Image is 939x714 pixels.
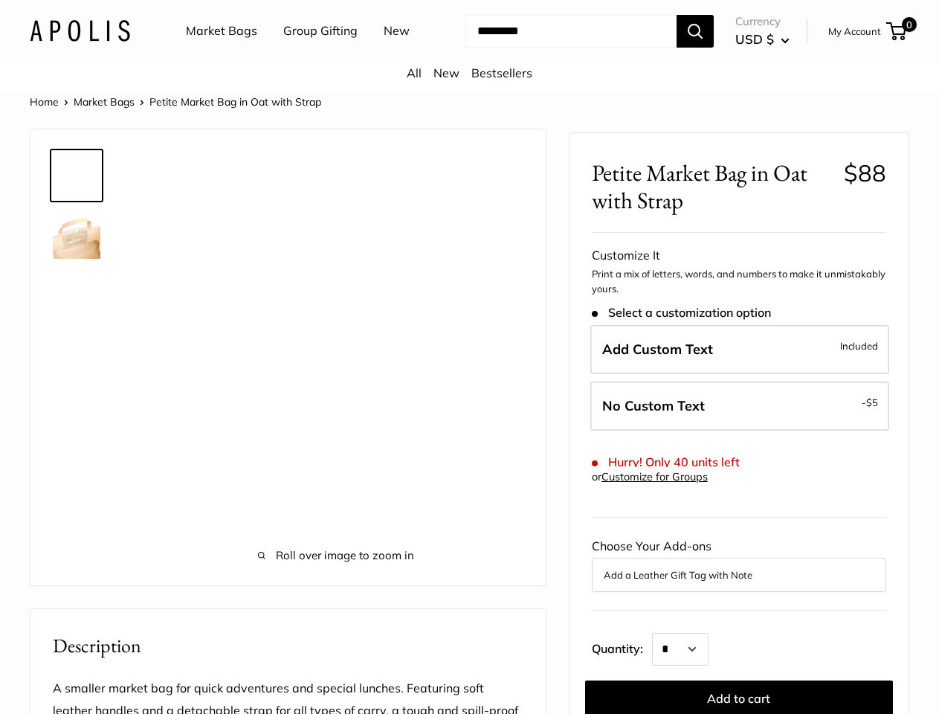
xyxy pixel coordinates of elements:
[149,95,321,109] span: Petite Market Bag in Oat with Strap
[602,341,713,358] span: Add Custom Text
[844,158,886,187] span: $88
[283,20,358,42] a: Group Gifting
[149,545,523,566] span: Roll over image to zoom in
[50,149,103,202] a: Petite Market Bag in Oat with Strap
[74,95,135,109] a: Market Bags
[30,95,59,109] a: Home
[471,65,532,80] a: Bestsellers
[30,92,321,112] nav: Breadcrumb
[53,631,523,660] h2: Description
[465,15,677,48] input: Search...
[902,17,917,32] span: 0
[602,397,705,414] span: No Custom Text
[592,628,652,666] label: Quantity:
[50,327,103,381] a: Petite Market Bag in Oat with Strap
[53,211,100,259] img: Petite Market Bag in Oat with Strap
[590,382,889,431] label: Leave Blank
[677,15,714,48] button: Search
[735,28,790,51] button: USD $
[433,65,459,80] a: New
[866,396,878,408] span: $5
[384,20,410,42] a: New
[590,325,889,374] label: Add Custom Text
[592,535,886,592] div: Choose Your Add-ons
[592,159,833,214] span: Petite Market Bag in Oat with Strap
[888,22,906,40] a: 0
[592,455,740,469] span: Hurry! Only 40 units left
[862,393,878,411] span: -
[592,267,886,296] p: Print a mix of letters, words, and numbers to make it unmistakably yours.
[735,31,774,47] span: USD $
[407,65,422,80] a: All
[604,566,874,584] button: Add a Leather Gift Tag with Note
[828,22,881,40] a: My Account
[186,20,257,42] a: Market Bags
[840,337,878,355] span: Included
[50,268,103,321] a: Petite Market Bag in Oat with Strap
[601,471,708,484] a: Customize for Groups
[592,245,886,267] div: Customize It
[592,468,708,488] div: or
[30,20,130,42] img: Apolis
[592,306,771,320] span: Select a customization option
[50,208,103,262] a: Petite Market Bag in Oat with Strap
[735,11,790,32] span: Currency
